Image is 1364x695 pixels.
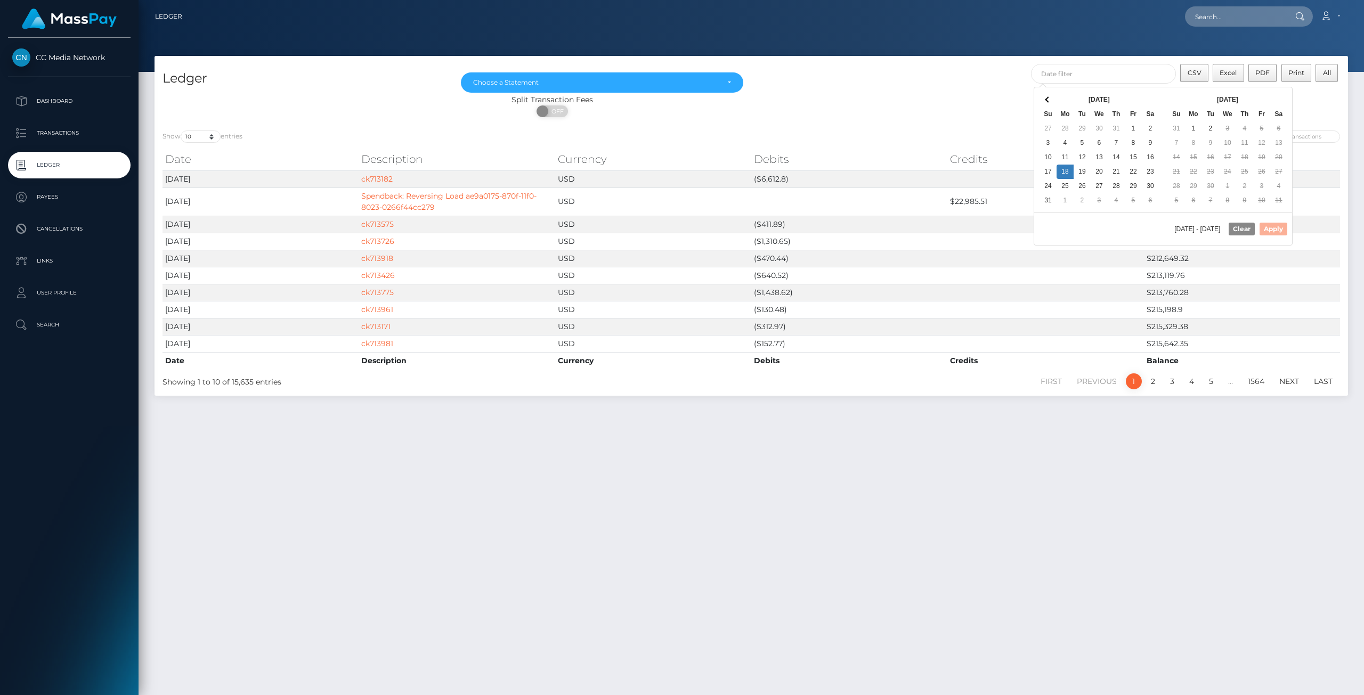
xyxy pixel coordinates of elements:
[1108,136,1125,150] td: 7
[12,157,126,173] p: Ledger
[1270,193,1287,208] td: 11
[1236,165,1253,179] td: 25
[1164,373,1180,389] a: 3
[1125,107,1142,121] th: Fr
[1142,121,1159,136] td: 2
[1202,121,1219,136] td: 2
[163,301,359,318] td: [DATE]
[555,250,751,267] td: USD
[555,187,751,216] td: USD
[947,149,1143,170] th: Credits
[163,335,359,352] td: [DATE]
[1253,165,1270,179] td: 26
[1074,150,1091,165] td: 12
[555,170,751,187] td: USD
[1270,150,1287,165] td: 20
[1236,107,1253,121] th: Th
[1219,136,1236,150] td: 10
[555,216,751,233] td: USD
[12,253,126,269] p: Links
[1219,179,1236,193] td: 1
[1253,193,1270,208] td: 10
[1253,121,1270,136] td: 5
[1125,150,1142,165] td: 15
[1144,301,1340,318] td: $215,198.9
[1168,193,1185,208] td: 5
[163,170,359,187] td: [DATE]
[1168,165,1185,179] td: 21
[1185,150,1202,165] td: 15
[751,233,947,250] td: ($1,310.65)
[1183,373,1200,389] a: 4
[1108,150,1125,165] td: 14
[1142,107,1159,121] th: Sa
[1219,165,1236,179] td: 24
[1185,6,1285,27] input: Search...
[1040,107,1057,121] th: Su
[1168,136,1185,150] td: 7
[1281,64,1312,82] button: Print
[1144,284,1340,301] td: $213,760.28
[1219,150,1236,165] td: 17
[1074,165,1091,179] td: 19
[1253,107,1270,121] th: Fr
[1236,136,1253,150] td: 11
[1323,69,1331,77] span: All
[163,372,644,388] div: Showing 1 to 10 of 15,635 entries
[1142,193,1159,208] td: 6
[1270,121,1287,136] td: 6
[1220,69,1237,77] span: Excel
[1057,179,1074,193] td: 25
[1168,150,1185,165] td: 14
[1091,121,1108,136] td: 30
[163,318,359,335] td: [DATE]
[1057,150,1074,165] td: 11
[555,318,751,335] td: USD
[751,149,947,170] th: Debits
[1185,121,1202,136] td: 1
[1270,179,1287,193] td: 4
[163,149,359,170] th: Date
[1174,226,1224,232] span: [DATE] - [DATE]
[361,288,394,297] a: ck713775
[1248,64,1277,82] button: PDF
[1180,64,1208,82] button: CSV
[1236,121,1253,136] td: 4
[361,191,537,212] a: Spendback: Reversing Load ae9a0175-870f-11f0-8023-0266f44cc279
[1270,136,1287,150] td: 13
[1236,179,1253,193] td: 2
[1213,64,1244,82] button: Excel
[1219,121,1236,136] td: 3
[751,267,947,284] td: ($640.52)
[555,149,751,170] th: Currency
[1040,121,1057,136] td: 27
[1144,250,1340,267] td: $212,649.32
[1253,136,1270,150] td: 12
[751,318,947,335] td: ($312.97)
[1142,136,1159,150] td: 9
[1168,121,1185,136] td: 31
[555,301,751,318] td: USD
[12,48,30,67] img: CC Media Network
[1040,136,1057,150] td: 3
[1202,179,1219,193] td: 30
[751,352,947,369] th: Debits
[1185,193,1202,208] td: 6
[1108,193,1125,208] td: 4
[751,335,947,352] td: ($152.77)
[1316,64,1338,82] button: All
[359,149,555,170] th: Description
[555,233,751,250] td: USD
[1091,193,1108,208] td: 3
[1219,193,1236,208] td: 8
[163,187,359,216] td: [DATE]
[1288,69,1304,77] span: Print
[359,352,555,369] th: Description
[361,339,393,348] a: ck713981
[163,352,359,369] th: Date
[1263,130,1340,143] input: Search transactions
[163,69,445,88] h4: Ledger
[1253,150,1270,165] td: 19
[8,248,131,274] a: Links
[163,216,359,233] td: [DATE]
